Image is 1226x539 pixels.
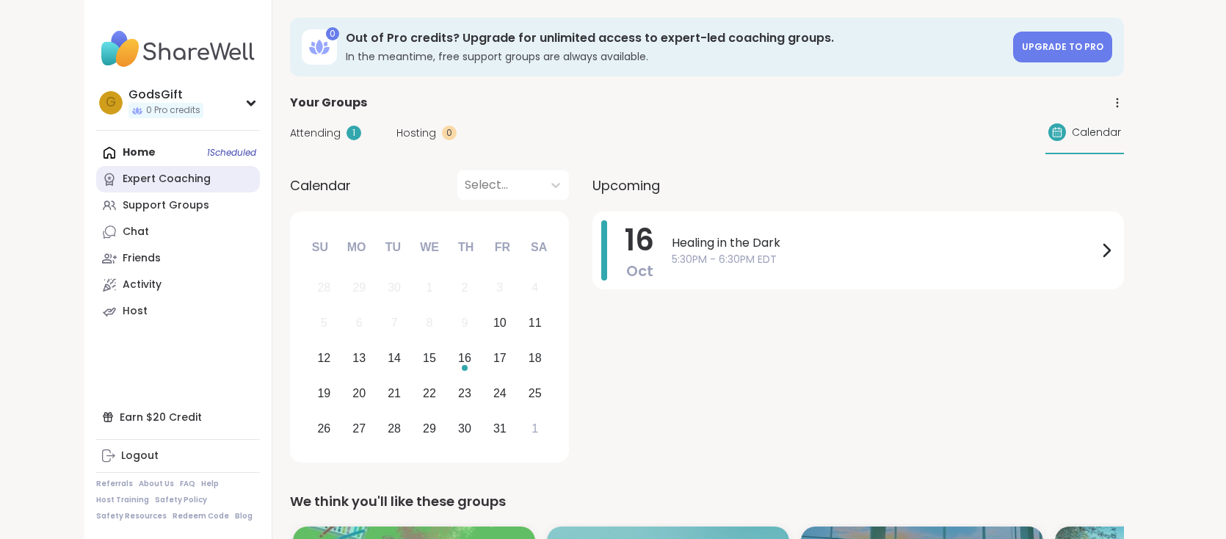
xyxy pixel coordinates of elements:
[388,383,401,403] div: 21
[379,377,410,409] div: Choose Tuesday, October 21st, 2025
[356,313,363,333] div: 6
[121,449,159,463] div: Logout
[96,511,167,521] a: Safety Resources
[352,278,366,297] div: 29
[427,313,433,333] div: 8
[484,413,515,444] div: Choose Friday, October 31st, 2025
[496,278,503,297] div: 3
[128,87,203,103] div: GodsGift
[519,377,551,409] div: Choose Saturday, October 25th, 2025
[317,348,330,368] div: 12
[173,511,229,521] a: Redeem Code
[344,308,375,339] div: Not available Monday, October 6th, 2025
[96,404,260,430] div: Earn $20 Credit
[519,413,551,444] div: Choose Saturday, November 1st, 2025
[414,413,446,444] div: Choose Wednesday, October 29th, 2025
[1072,125,1121,140] span: Calendar
[96,479,133,489] a: Referrals
[344,377,375,409] div: Choose Monday, October 20th, 2025
[347,126,361,140] div: 1
[344,272,375,304] div: Not available Monday, September 29th, 2025
[180,479,195,489] a: FAQ
[427,278,433,297] div: 1
[486,231,518,264] div: Fr
[493,383,507,403] div: 24
[529,383,542,403] div: 25
[423,348,436,368] div: 15
[484,343,515,375] div: Choose Friday, October 17th, 2025
[96,219,260,245] a: Chat
[352,348,366,368] div: 13
[519,308,551,339] div: Choose Saturday, October 11th, 2025
[450,231,482,264] div: Th
[493,313,507,333] div: 10
[235,511,253,521] a: Blog
[155,495,207,505] a: Safety Policy
[519,272,551,304] div: Not available Saturday, October 4th, 2025
[592,176,660,195] span: Upcoming
[379,413,410,444] div: Choose Tuesday, October 28th, 2025
[391,313,398,333] div: 7
[106,93,116,112] span: G
[308,413,340,444] div: Choose Sunday, October 26th, 2025
[388,348,401,368] div: 14
[344,413,375,444] div: Choose Monday, October 27th, 2025
[413,231,446,264] div: We
[458,383,471,403] div: 23
[201,479,219,489] a: Help
[449,377,481,409] div: Choose Thursday, October 23rd, 2025
[449,413,481,444] div: Choose Thursday, October 30th, 2025
[1022,40,1103,53] span: Upgrade to Pro
[396,126,436,141] span: Hosting
[519,343,551,375] div: Choose Saturday, October 18th, 2025
[414,377,446,409] div: Choose Wednesday, October 22nd, 2025
[449,343,481,375] div: Choose Thursday, October 16th, 2025
[96,23,260,75] img: ShareWell Nav Logo
[123,225,149,239] div: Chat
[290,94,367,112] span: Your Groups
[306,270,552,446] div: month 2025-10
[523,231,555,264] div: Sa
[123,304,148,319] div: Host
[317,278,330,297] div: 28
[379,343,410,375] div: Choose Tuesday, October 14th, 2025
[493,419,507,438] div: 31
[379,272,410,304] div: Not available Tuesday, September 30th, 2025
[290,126,341,141] span: Attending
[529,313,542,333] div: 11
[340,231,372,264] div: Mo
[493,348,507,368] div: 17
[625,220,654,261] span: 16
[139,479,174,489] a: About Us
[352,419,366,438] div: 27
[344,343,375,375] div: Choose Monday, October 13th, 2025
[414,343,446,375] div: Choose Wednesday, October 15th, 2025
[290,491,1124,512] div: We think you'll like these groups
[96,245,260,272] a: Friends
[304,231,336,264] div: Su
[377,231,409,264] div: Tu
[321,313,327,333] div: 5
[123,278,162,292] div: Activity
[146,104,200,117] span: 0 Pro credits
[449,308,481,339] div: Not available Thursday, October 9th, 2025
[317,419,330,438] div: 26
[96,298,260,325] a: Host
[672,252,1098,267] span: 5:30PM - 6:30PM EDT
[461,278,468,297] div: 2
[290,176,351,195] span: Calendar
[388,278,401,297] div: 30
[484,272,515,304] div: Not available Friday, October 3rd, 2025
[672,234,1098,252] span: Healing in the Dark
[388,419,401,438] div: 28
[484,377,515,409] div: Choose Friday, October 24th, 2025
[423,419,436,438] div: 29
[123,172,211,187] div: Expert Coaching
[532,419,538,438] div: 1
[529,348,542,368] div: 18
[96,166,260,192] a: Expert Coaching
[96,443,260,469] a: Logout
[346,30,1004,46] h3: Out of Pro credits? Upgrade for unlimited access to expert-led coaching groups.
[123,198,209,213] div: Support Groups
[96,272,260,298] a: Activity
